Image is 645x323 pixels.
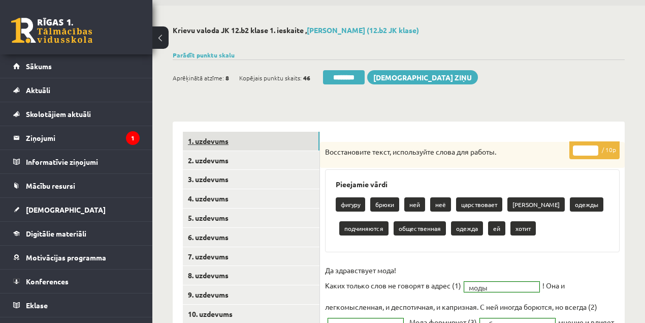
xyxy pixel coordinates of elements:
p: подчиняются [339,221,389,236]
span: Aktuāli [26,85,50,95]
span: Eklase [26,301,48,310]
a: моды [464,282,539,292]
a: [DEMOGRAPHIC_DATA] ziņu [367,70,478,84]
a: 6. uzdevums [183,228,319,247]
i: 1 [126,131,140,145]
p: общественная [394,221,446,236]
a: Rīgas 1. Tālmācības vidusskola [11,18,92,43]
p: хотит [510,221,536,236]
a: 7. uzdevums [183,247,319,266]
a: 2. uzdevums [183,151,319,170]
p: Восстановите текст, используйте слова для работы. [325,147,569,157]
p: одежда [451,221,483,236]
a: Motivācijas programma [13,246,140,269]
a: 9. uzdevums [183,285,319,304]
h3: Pieejamie vārdi [336,180,609,189]
body: Bagātinātā teksta redaktors, wiswyg-editor-47433947123800-1760531125-633 [10,10,282,21]
p: брюки [370,197,399,212]
span: Konferences [26,277,69,286]
span: 46 [303,70,310,85]
span: моды [469,282,526,292]
h2: Krievu valoda JK 12.b2 klase 1. ieskaite , [173,26,625,35]
span: [DEMOGRAPHIC_DATA] [26,205,106,214]
legend: Ziņojumi [26,126,140,150]
a: Eklase [13,293,140,317]
p: ней [404,197,425,212]
p: одежды [570,197,603,212]
span: Kopējais punktu skaits: [239,70,302,85]
p: фигуру [336,197,365,212]
span: Motivācijas programma [26,253,106,262]
span: Digitālie materiāli [26,229,86,238]
a: Sākums [13,54,140,78]
a: 4. uzdevums [183,189,319,208]
p: [PERSON_NAME] [507,197,565,212]
a: Parādīt punktu skalu [173,51,235,59]
span: 8 [225,70,229,85]
span: Skolotājiem aktuāli [26,109,91,119]
a: 8. uzdevums [183,266,319,285]
p: неё [430,197,451,212]
a: Digitālie materiāli [13,222,140,245]
span: Sākums [26,62,52,71]
a: Skolotājiem aktuāli [13,102,140,126]
a: [PERSON_NAME] (12.b2 JK klase) [307,25,419,35]
span: Mācību resursi [26,181,75,190]
legend: Informatīvie ziņojumi [26,150,140,173]
p: Да здравствует мода! Каких только слов не говорят в адрес (1) [325,262,461,293]
a: Informatīvie ziņojumi [13,150,140,173]
p: царствовает [456,197,502,212]
a: Mācību resursi [13,174,140,197]
a: 3. uzdevums [183,170,319,189]
a: Konferences [13,270,140,293]
p: ей [488,221,505,236]
a: Aktuāli [13,78,140,102]
span: Aprēķinātā atzīme: [173,70,224,85]
a: Ziņojumi1 [13,126,140,150]
a: [DEMOGRAPHIC_DATA] [13,198,140,221]
a: 5. uzdevums [183,209,319,227]
p: / 10p [569,141,620,159]
a: 1. uzdevums [183,132,319,151]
